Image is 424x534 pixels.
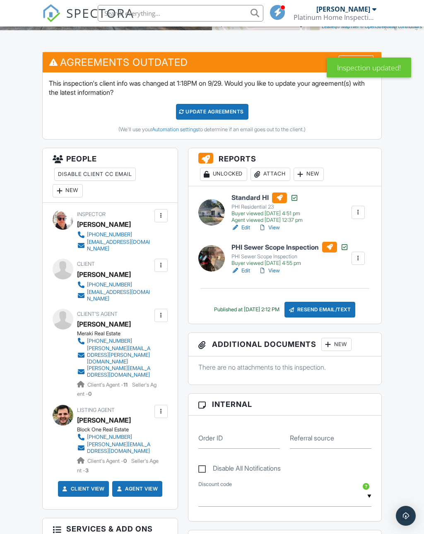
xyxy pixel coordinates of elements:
[231,192,303,224] a: Standard HI PHI Residential 23 Buyer viewed [DATE] 4:51 pm Agent viewed [DATE] 12:37 pm
[188,333,381,356] h3: Additional Documents
[77,458,159,473] span: Seller's Agent -
[198,464,281,475] label: Disable All Notifications
[198,363,371,372] p: There are no attachments to this inspection.
[176,104,248,120] div: Update Agreements
[152,126,198,132] a: Automation settings
[327,58,411,77] div: Inspection updated!
[77,441,152,455] a: [PERSON_NAME][EMAIL_ADDRESS][DOMAIN_NAME]
[231,217,303,224] div: Agent viewed [DATE] 12:37 pm
[87,289,152,302] div: [EMAIL_ADDRESS][DOMAIN_NAME]
[115,485,158,493] a: Agent View
[77,239,152,252] a: [EMAIL_ADDRESS][DOMAIN_NAME]
[42,11,134,29] a: SPECTORA
[123,458,127,464] strong: 0
[98,5,263,22] input: Search everything...
[284,302,356,318] div: Resend Email/Text
[251,168,290,181] div: Attach
[290,433,334,443] label: Referral source
[87,434,132,440] div: [PHONE_NUMBER]
[43,72,381,139] div: This inspection's client info was changed at 1:18PM on 9/29. Would you like to update your agreem...
[214,306,279,313] div: Published at [DATE] 2:12 PM
[188,148,381,186] h3: Reports
[66,4,134,22] span: SPECTORA
[77,311,118,317] span: Client's Agent
[258,224,280,232] a: View
[42,4,60,22] img: The Best Home Inspection Software - Spectora
[198,433,223,443] label: Order ID
[87,382,129,388] span: Client's Agent -
[188,394,381,415] h3: Internal
[231,253,349,260] div: PHI Sewer Scope Inspection
[360,24,422,29] a: © OpenStreetMap contributors
[87,345,152,365] div: [PERSON_NAME][EMAIL_ADDRESS][PERSON_NAME][DOMAIN_NAME]
[77,211,106,217] span: Inspector
[231,192,303,203] h6: Standard HI
[322,24,335,29] a: Leaflet
[77,330,159,337] div: Meraki Real Estate
[231,242,349,267] a: PHI Sewer Scope Inspection PHI Sewer Scope Inspection Buyer viewed [DATE] 4:55 pm
[77,414,131,426] a: [PERSON_NAME]
[231,224,250,232] a: Edit
[231,204,303,210] div: PHI Residential 23
[294,13,376,22] div: Platinum Home Inspection, LLC
[87,281,132,288] div: [PHONE_NUMBER]
[49,126,375,133] div: (We'll use your to determine if an email goes out to the client.)
[87,239,152,252] div: [EMAIL_ADDRESS][DOMAIN_NAME]
[77,433,152,441] a: [PHONE_NUMBER]
[200,168,247,181] div: Unlocked
[87,231,132,238] div: [PHONE_NUMBER]
[77,268,131,281] div: [PERSON_NAME]
[198,481,232,488] label: Discount code
[396,506,416,526] div: Open Intercom Messenger
[316,5,370,13] div: [PERSON_NAME]
[77,345,152,365] a: [PERSON_NAME][EMAIL_ADDRESS][PERSON_NAME][DOMAIN_NAME]
[77,281,152,289] a: [PHONE_NUMBER]
[53,184,83,197] div: New
[294,168,324,181] div: New
[77,318,131,330] a: [PERSON_NAME]
[77,261,95,267] span: Client
[231,260,349,267] div: Buyer viewed [DATE] 4:55 pm
[321,338,352,351] div: New
[77,218,131,231] div: [PERSON_NAME]
[77,289,152,302] a: [EMAIL_ADDRESS][DOMAIN_NAME]
[231,242,349,253] h6: PHI Sewer Scope Inspection
[123,382,128,388] strong: 11
[231,210,303,217] div: Buyer viewed [DATE] 4:51 pm
[43,148,177,203] h3: People
[77,231,152,239] a: [PHONE_NUMBER]
[231,267,250,275] a: Edit
[88,391,92,397] strong: 0
[87,338,132,344] div: [PHONE_NUMBER]
[43,52,381,72] h3: Agreements Outdated
[77,337,152,345] a: [PHONE_NUMBER]
[87,441,152,455] div: [PERSON_NAME][EMAIL_ADDRESS][DOMAIN_NAME]
[54,168,136,181] div: Disable Client CC Email
[320,23,424,30] div: |
[77,426,159,433] div: Block One Real Estate
[77,407,115,413] span: Listing Agent
[77,365,152,378] a: [PERSON_NAME][EMAIL_ADDRESS][DOMAIN_NAME]
[85,467,89,474] strong: 3
[258,267,280,275] a: View
[87,458,128,464] span: Client's Agent -
[87,365,152,378] div: [PERSON_NAME][EMAIL_ADDRESS][DOMAIN_NAME]
[61,485,105,493] a: Client View
[337,24,359,29] a: © MapTiler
